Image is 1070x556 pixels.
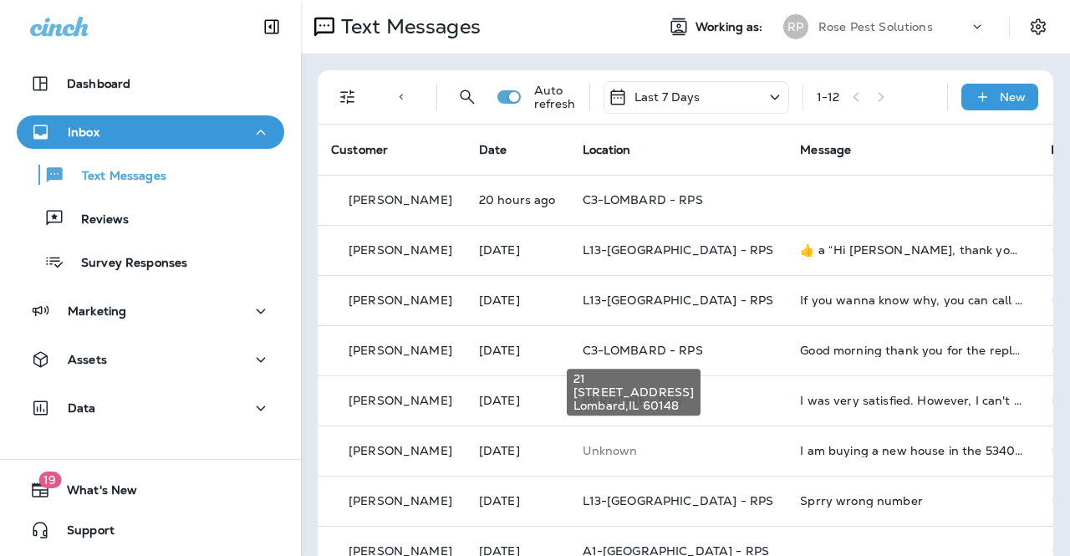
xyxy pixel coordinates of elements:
p: Oct 8, 2025 07:43 AM [479,344,556,357]
button: Survey Responses [17,244,284,279]
span: Customer [331,142,388,157]
button: Settings [1023,12,1053,42]
p: Rose Pest Solutions [818,20,933,33]
p: Oct 7, 2025 12:47 PM [479,494,556,508]
button: Support [17,513,284,547]
p: [PERSON_NAME] [349,394,452,407]
span: L13-[GEOGRAPHIC_DATA] - RPS [583,293,774,308]
p: Data [68,401,96,415]
span: Location [583,142,631,157]
span: [STREET_ADDRESS] [573,385,694,399]
div: ​👍​ a “ Hi Nathan, thank you for choosing Rose Pest Solutions! If you're happy with the service y... [800,243,1024,257]
p: New [1000,90,1026,104]
span: C3-LOMBARD - RPS [583,343,703,358]
p: Marketing [68,304,126,318]
p: Oct 8, 2025 10:48 AM [479,243,556,257]
p: Oct 8, 2025 06:05 PM [479,193,556,207]
p: [PERSON_NAME] [349,344,452,357]
div: I am buying a new house in the 53403 area and would like to get a quote on pest prevention servic... [800,444,1024,457]
span: L13-[GEOGRAPHIC_DATA] - RPS [583,493,774,508]
p: Reviews [64,212,129,228]
div: If you wanna know why, you can call me on this number and I explain to you. Thank you. [800,293,1024,307]
span: Support [50,523,115,543]
p: Text Messages [334,14,481,39]
p: Inbox [68,125,99,139]
p: [PERSON_NAME] [349,494,452,508]
button: Text Messages [17,157,284,192]
div: Good morning thank you for the reply. What does my service include? [800,344,1024,357]
span: Message [800,142,851,157]
p: Survey Responses [64,256,187,272]
div: I was very satisfied. However, I can't fill out the survey. It requires a Google email. Mine is H... [800,394,1024,407]
p: Last 7 Days [634,90,701,104]
span: 21 [573,372,694,385]
button: Filters [331,80,364,114]
p: Dashboard [67,77,130,90]
button: 19What's New [17,473,284,507]
button: Inbox [17,115,284,149]
span: C3-LOMBARD - RPS [583,192,703,207]
span: Lombard , IL 60148 [573,399,694,412]
span: L13-[GEOGRAPHIC_DATA] - RPS [583,242,774,258]
span: Date [479,142,507,157]
button: Reviews [17,201,284,236]
button: Search Messages [451,80,484,114]
p: [PERSON_NAME] [349,243,452,257]
button: Data [17,391,284,425]
p: Auto refresh [534,84,576,110]
span: 19 [38,472,61,488]
span: Working as: [695,20,767,34]
div: RP [783,14,808,39]
button: Dashboard [17,67,284,100]
p: [PERSON_NAME] [349,293,452,307]
span: What's New [50,483,137,503]
button: Marketing [17,294,284,328]
p: Text Messages [65,169,166,185]
p: Assets [68,353,107,366]
p: Oct 7, 2025 04:55 PM [479,394,556,407]
p: [PERSON_NAME] [349,193,452,207]
button: Assets [17,343,284,376]
button: Collapse Sidebar [248,10,295,43]
p: Oct 7, 2025 03:35 PM [479,444,556,457]
div: Sprry wrong number [800,494,1024,508]
div: 1 - 12 [817,90,840,104]
p: Oct 8, 2025 10:07 AM [479,293,556,307]
p: This customer does not have a last location and the phone number they messaged is not assigned to... [583,444,774,457]
p: [PERSON_NAME] [349,444,452,457]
